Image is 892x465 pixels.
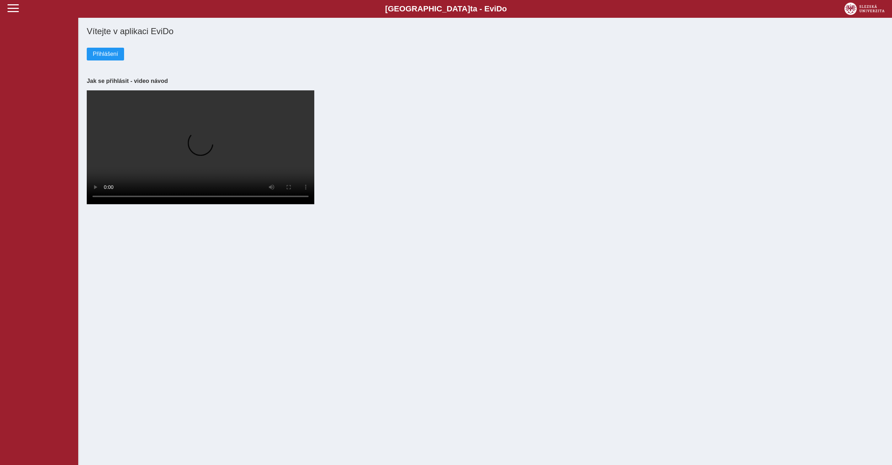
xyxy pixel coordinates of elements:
span: t [470,4,472,13]
span: D [496,4,502,13]
b: [GEOGRAPHIC_DATA] a - Evi [21,4,871,14]
video: Your browser does not support the video tag. [87,90,314,204]
img: logo_web_su.png [844,2,885,15]
button: Přihlášení [87,48,124,60]
h1: Vítejte v aplikaci EviDo [87,26,883,36]
h3: Jak se přihlásit - video návod [87,78,883,84]
span: o [502,4,507,13]
span: Přihlášení [93,51,118,57]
